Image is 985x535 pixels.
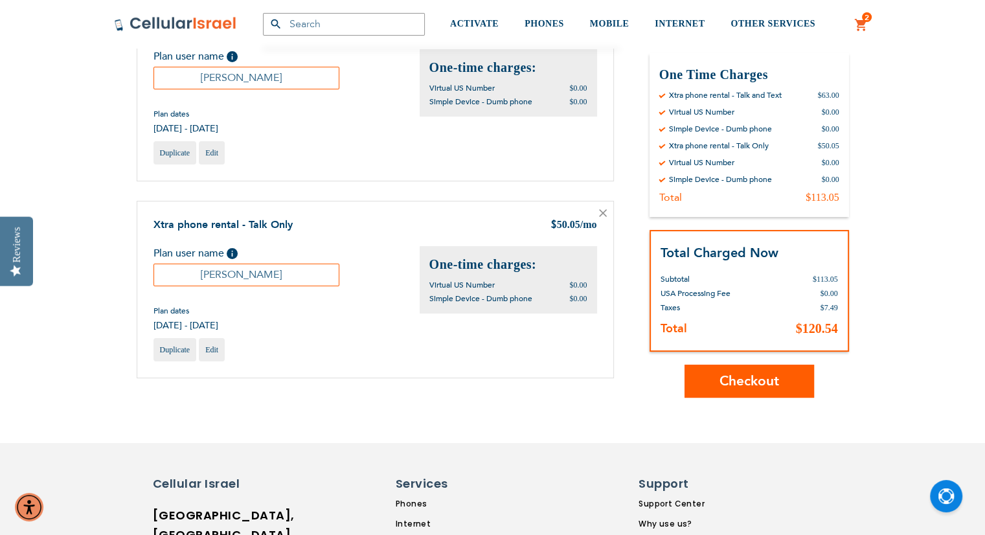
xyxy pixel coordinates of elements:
span: $120.54 [796,321,838,336]
img: Cellular Israel Logo [114,16,237,32]
a: Phones [396,498,514,510]
div: $0.00 [822,157,839,167]
a: Edit [199,141,225,165]
span: $0.00 [570,280,587,290]
a: Xtra phone rental - Talk Only [153,218,293,232]
div: Virtual US Number [669,106,734,117]
div: $0.00 [822,123,839,133]
div: Total [659,190,682,203]
span: ACTIVATE [450,19,499,28]
span: $0.00 [570,84,587,93]
a: Duplicate [153,141,197,165]
h2: One-time charges: [429,59,587,76]
span: Simple Device - Dumb phone [429,97,532,107]
th: Taxes [661,301,771,315]
a: Internet [396,518,514,530]
span: Help [227,51,238,62]
h6: Cellular Israel [153,475,263,492]
input: Search [263,13,425,36]
span: $0.00 [570,97,587,106]
div: 50.05 [550,218,597,233]
span: $0.00 [821,289,838,298]
span: Virtual US Number [429,83,495,93]
div: Virtual US Number [669,157,734,167]
span: PHONES [525,19,564,28]
div: Reviews [11,227,23,262]
strong: Total [661,321,687,337]
h6: Services [396,475,506,492]
span: /mo [580,219,597,230]
div: $113.05 [806,190,839,203]
div: Accessibility Menu [15,493,43,521]
span: Plan dates [153,306,218,316]
span: Plan user name [153,49,224,63]
div: $0.00 [822,174,839,184]
div: Simple Device - Dumb phone [669,123,772,133]
span: Help [227,248,238,259]
h2: One-time charges: [429,256,587,273]
span: Duplicate [160,148,190,157]
div: Xtra phone rental - Talk Only [669,140,769,150]
div: $63.00 [818,89,839,100]
span: Plan user name [153,246,224,260]
div: $0.00 [822,106,839,117]
a: Edit [199,338,225,361]
span: MOBILE [590,19,629,28]
span: Duplicate [160,345,190,354]
span: $113.05 [813,275,838,284]
div: Simple Device - Dumb phone [669,174,772,184]
span: [DATE] - [DATE] [153,319,218,332]
span: OTHER SERVICES [730,19,815,28]
strong: Total Charged Now [661,244,778,261]
a: Support Center [639,498,723,510]
span: Edit [205,345,218,354]
span: $ [550,218,557,233]
span: INTERNET [655,19,705,28]
span: [DATE] - [DATE] [153,122,218,135]
div: $50.05 [818,140,839,150]
a: Duplicate [153,338,197,361]
h3: One Time Charges [659,65,839,83]
a: Why use us? [639,518,723,530]
span: Checkout [719,372,779,391]
span: 2 [865,12,869,23]
span: Simple Device - Dumb phone [429,293,532,304]
a: 2 [854,17,868,33]
span: Plan dates [153,109,218,119]
span: $0.00 [570,294,587,303]
span: Edit [205,148,218,157]
span: USA Processing Fee [661,288,730,299]
div: Xtra phone rental - Talk and Text [669,89,782,100]
h6: Support [639,475,716,492]
th: Subtotal [661,262,771,286]
span: $7.49 [821,303,838,312]
button: Checkout [685,365,814,398]
span: Virtual US Number [429,280,495,290]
